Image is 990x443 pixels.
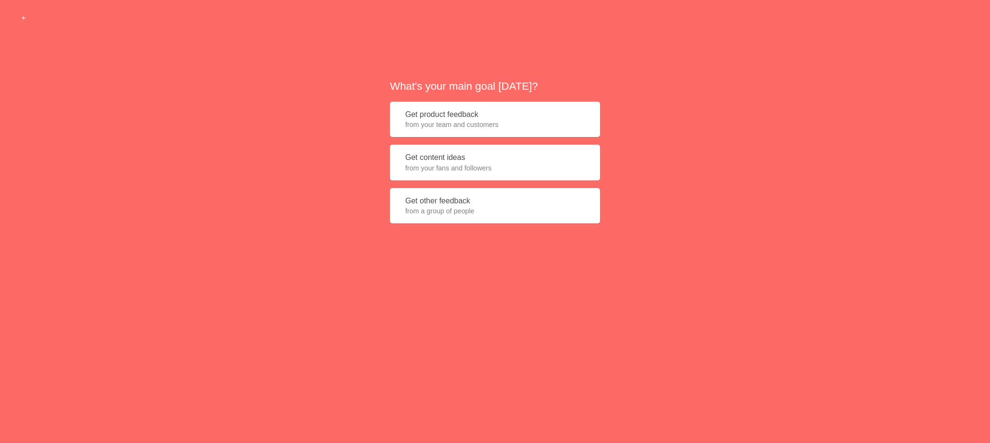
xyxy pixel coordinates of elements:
[390,102,600,137] button: Get product feedbackfrom your team and customers
[390,145,600,180] button: Get content ideasfrom your fans and followers
[405,120,585,129] span: from your team and customers
[390,79,600,94] h2: What's your main goal [DATE]?
[405,163,585,173] span: from your fans and followers
[390,188,600,224] button: Get other feedbackfrom a group of people
[405,206,585,216] span: from a group of people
